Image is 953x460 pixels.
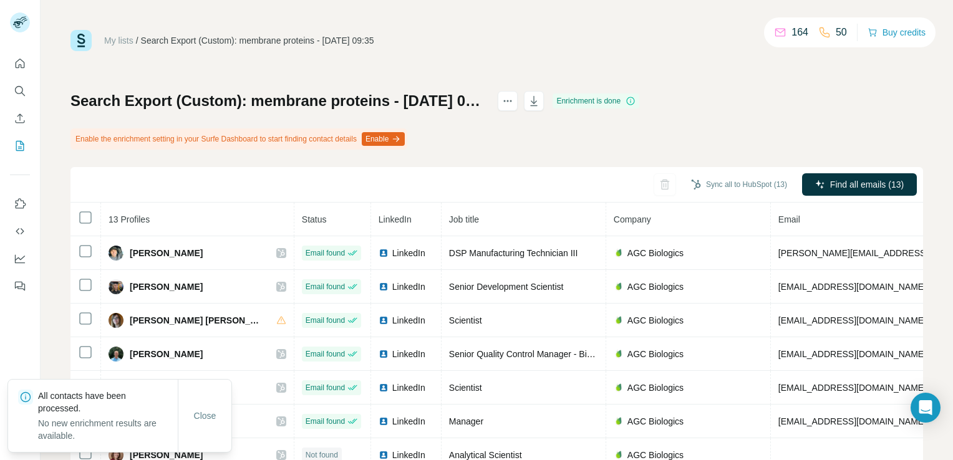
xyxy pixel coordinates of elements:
[614,383,624,393] img: company-logo
[104,36,133,46] a: My lists
[362,132,405,146] button: Enable
[306,315,345,326] span: Email found
[627,348,684,360] span: AGC Biologics
[379,383,389,393] img: LinkedIn logo
[306,281,345,292] span: Email found
[614,315,624,325] img: company-logo
[449,282,564,292] span: Senior Development Scientist
[379,315,389,325] img: LinkedIn logo
[836,25,847,40] p: 50
[449,349,629,359] span: Senior Quality Control Manager - Biochemistry
[379,248,389,258] img: LinkedIn logo
[614,214,651,224] span: Company
[302,214,327,224] span: Status
[109,246,123,261] img: Avatar
[778,416,926,426] span: [EMAIL_ADDRESS][DOMAIN_NAME]
[778,349,926,359] span: [EMAIL_ADDRESS][DOMAIN_NAME]
[306,348,345,360] span: Email found
[130,314,264,327] span: [PERSON_NAME] [PERSON_NAME]
[449,416,483,426] span: Manager
[379,282,389,292] img: LinkedIn logo
[306,416,345,427] span: Email found
[392,314,425,327] span: LinkedIn
[778,282,926,292] span: [EMAIL_ADDRESS][DOMAIN_NAME]
[10,193,30,215] button: Use Surfe on LinkedIn
[498,91,518,111] button: actions
[778,383,926,393] span: [EMAIL_ADDRESS][DOMAIN_NAME]
[130,280,203,293] span: [PERSON_NAME]
[130,247,203,259] span: [PERSON_NAME]
[109,347,123,362] img: Avatar
[627,381,684,394] span: AGC Biologics
[627,314,684,327] span: AGC Biologics
[911,393,941,423] div: Open Intercom Messenger
[392,247,425,259] span: LinkedIn
[306,382,345,393] span: Email found
[10,52,30,75] button: Quick start
[627,415,684,428] span: AGC Biologics
[449,315,482,325] span: Scientist
[109,279,123,294] img: Avatar
[614,248,624,258] img: company-logo
[614,450,624,460] img: company-logo
[830,178,904,191] span: Find all emails (13)
[10,275,30,297] button: Feedback
[194,410,216,422] span: Close
[70,128,407,150] div: Enable the enrichment setting in your Surfe Dashboard to start finding contact details
[10,107,30,130] button: Enrich CSV
[10,220,30,242] button: Use Surfe API
[449,214,479,224] span: Job title
[130,348,203,360] span: [PERSON_NAME]
[614,416,624,426] img: company-logo
[449,450,522,460] span: Analytical Scientist
[379,416,389,426] img: LinkedIn logo
[682,175,796,194] button: Sync all to HubSpot (13)
[38,390,178,414] p: All contacts have been processed.
[379,214,412,224] span: LinkedIn
[109,313,123,328] img: Avatar
[306,247,345,259] span: Email found
[802,173,917,196] button: Find all emails (13)
[868,24,926,41] button: Buy credits
[392,381,425,394] span: LinkedIn
[627,247,684,259] span: AGC Biologics
[392,348,425,360] span: LinkedIn
[136,34,138,47] li: /
[614,349,624,359] img: company-logo
[10,247,30,270] button: Dashboard
[70,30,92,51] img: Surfe Logo
[791,25,808,40] p: 164
[614,282,624,292] img: company-logo
[141,34,374,47] div: Search Export (Custom): membrane proteins - [DATE] 09:35
[778,214,800,224] span: Email
[379,349,389,359] img: LinkedIn logo
[392,415,425,428] span: LinkedIn
[392,280,425,293] span: LinkedIn
[109,214,150,224] span: 13 Profiles
[553,93,639,108] div: Enrichment is done
[70,91,486,111] h1: Search Export (Custom): membrane proteins - [DATE] 09:35
[10,135,30,157] button: My lists
[627,280,684,293] span: AGC Biologics
[379,450,389,460] img: LinkedIn logo
[778,315,926,325] span: [EMAIL_ADDRESS][DOMAIN_NAME]
[185,405,225,427] button: Close
[38,417,178,442] p: No new enrichment results are available.
[10,80,30,102] button: Search
[449,383,482,393] span: Scientist
[449,248,578,258] span: DSP Manufacturing Technician III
